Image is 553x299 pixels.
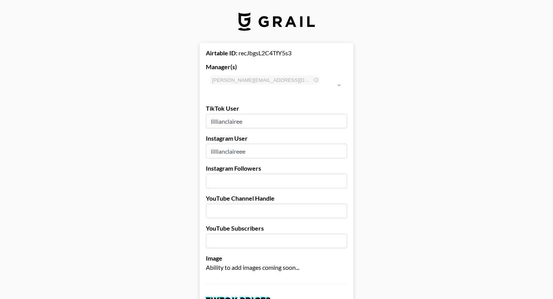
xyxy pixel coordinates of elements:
[206,135,347,142] label: Instagram User
[206,254,347,262] label: Image
[206,264,299,271] span: Ability to add images coming soon...
[206,63,347,71] label: Manager(s)
[238,12,315,31] img: Grail Talent Logo
[206,164,347,172] label: Instagram Followers
[206,49,237,56] strong: Airtable ID:
[206,105,347,112] label: TikTok User
[206,194,347,202] label: YouTube Channel Handle
[206,49,347,57] div: recJbgsL2C4TfY5s3
[206,224,347,232] label: YouTube Subscribers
